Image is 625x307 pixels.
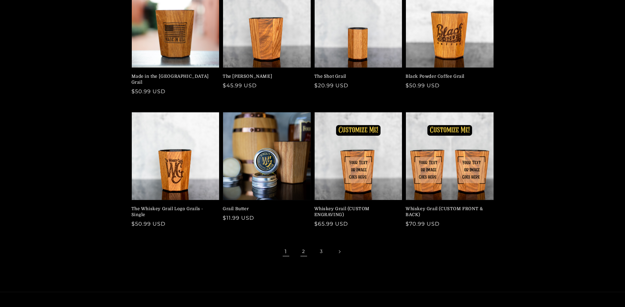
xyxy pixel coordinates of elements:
[332,244,347,259] a: Next page
[131,206,216,218] a: The Whiskey Grail Logo Grails - Single
[223,73,307,79] a: The [PERSON_NAME]
[297,244,311,259] a: Page 2
[131,244,494,259] nav: Pagination
[406,206,490,218] a: Whiskey Grail (CUSTOM FRONT & BACK)
[223,206,307,212] a: Grail Butter
[406,73,490,79] a: Black Powder Coffee Grail
[314,244,329,259] a: Page 3
[314,73,399,79] a: The Shot Grail
[131,73,216,85] a: Made in the [GEOGRAPHIC_DATA] Grail
[279,244,293,259] span: Page 1
[314,206,399,218] a: Whiskey Grail (CUSTOM ENGRAVING)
